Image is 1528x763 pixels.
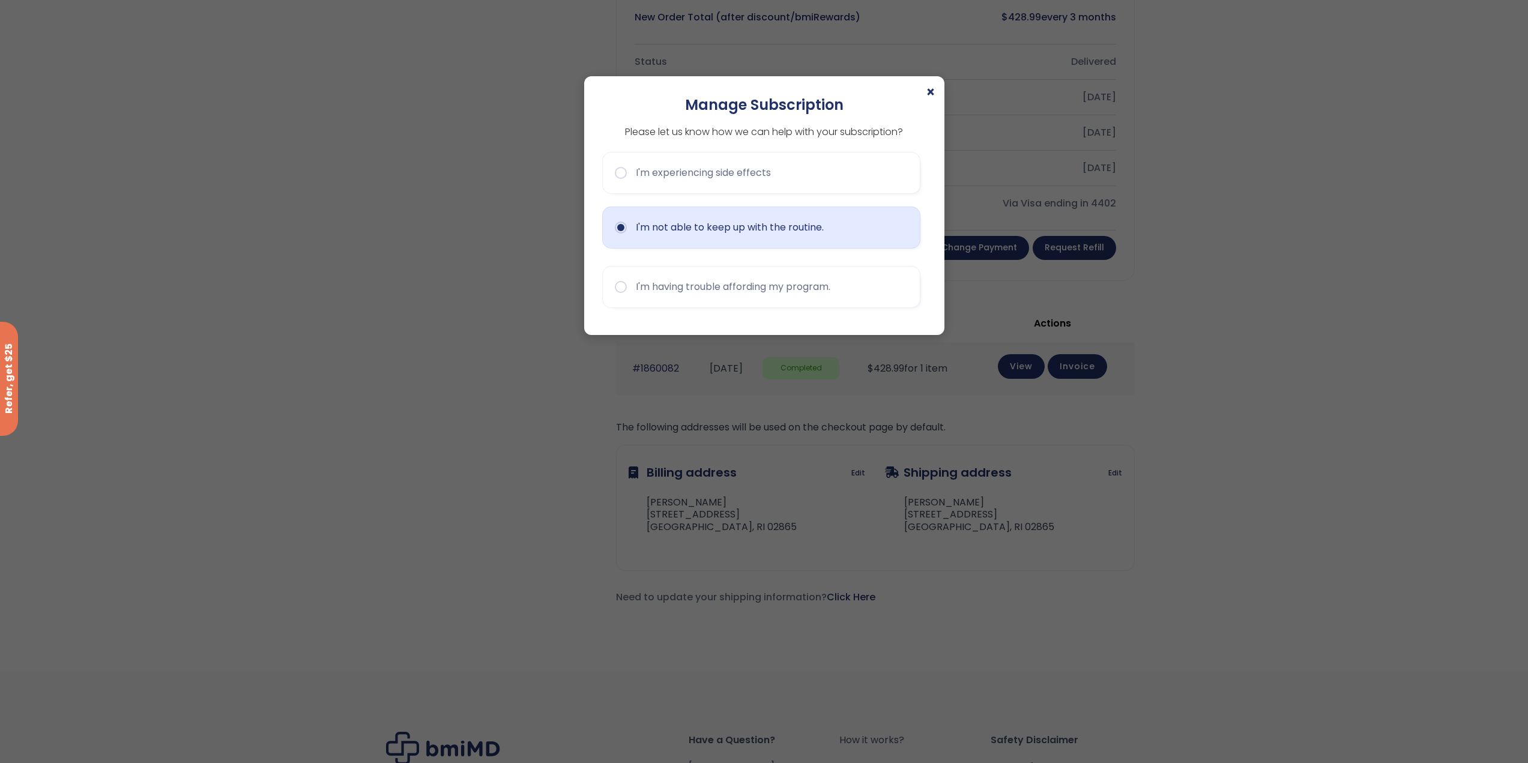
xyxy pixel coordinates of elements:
[602,266,920,308] button: I'm having trouble affording my program.
[602,94,926,115] h2: Manage Subscription
[926,85,935,100] span: ×
[602,124,926,140] p: Please let us know how we can help with your subscription?
[602,152,920,194] button: I'm experiencing side effects
[602,207,920,249] button: I'm not able to keep up with the routine.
